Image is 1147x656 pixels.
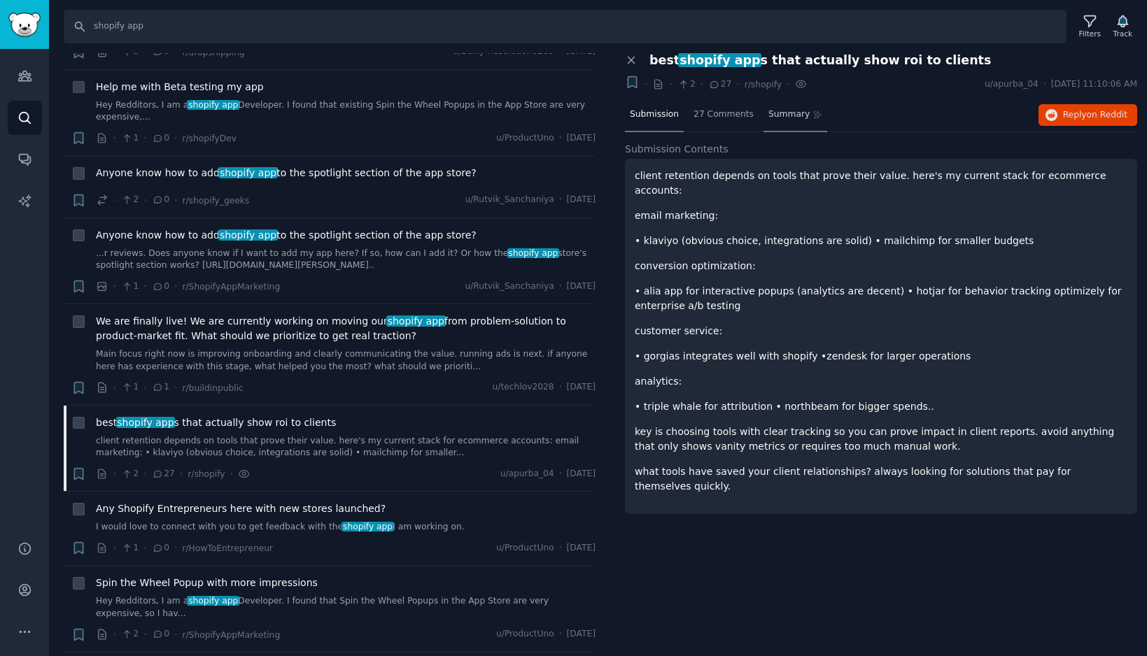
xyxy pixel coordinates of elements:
[152,381,169,394] span: 1
[985,78,1039,91] span: u/apurba_04
[96,595,596,620] a: Hey Redditors, I am ashopify appDeveloper. I found that Spin the Wheel Popups in the App Store ar...
[182,48,244,57] span: r/dropshipping
[8,13,41,37] img: GummySearch logo
[708,78,731,91] span: 27
[143,193,146,208] span: ·
[635,464,1127,494] p: what tools have saved your client relationships? always looking for solutions that pay for themse...
[174,541,177,555] span: ·
[113,627,116,642] span: ·
[559,628,562,641] span: ·
[174,627,177,642] span: ·
[559,468,562,480] span: ·
[143,541,146,555] span: ·
[143,279,146,294] span: ·
[116,417,176,428] span: shopify app
[635,399,1127,414] p: • triple whale for attribution • northbeam for bigger spends..
[496,542,554,555] span: u/ProductUno
[677,78,695,91] span: 2
[113,193,116,208] span: ·
[182,383,243,393] span: r/buildinpublic
[121,468,139,480] span: 2
[143,627,146,642] span: ·
[96,348,596,373] a: Main focus right now is improving onboarding and clearly communicating the value. running ads is ...
[174,193,177,208] span: ·
[152,280,169,293] span: 0
[1043,78,1046,91] span: ·
[500,468,554,480] span: u/apurba_04
[174,380,177,395] span: ·
[143,466,146,481] span: ·
[152,194,169,206] span: 0
[113,466,116,481] span: ·
[736,77,739,92] span: ·
[174,279,177,294] span: ·
[96,314,596,343] a: We are finally live! We are currently working on moving ourshopify appfrom problem-solution to pr...
[182,543,273,553] span: r/HowToEntrepreneur
[645,77,647,92] span: ·
[96,99,596,124] a: Hey Redditors, I am ashopify appDeveloper. I found that existing Spin the Wheel Popups in the App...
[96,166,477,180] span: Anyone know how to add to the spotlight section of the app store?
[567,280,596,293] span: [DATE]
[174,131,177,145] span: ·
[182,630,280,640] span: r/ShopifyAppMarketing
[96,415,336,430] a: bestshopify apps that actually show roi to clients
[342,522,394,532] span: shopify app
[218,229,278,241] span: shopify app
[182,134,237,143] span: r/shopifyDev
[143,131,146,145] span: ·
[649,53,991,68] span: best s that actually show roi to clients
[113,380,116,395] span: ·
[182,282,280,292] span: r/ShopifyAppMarketing
[635,374,1127,389] p: analytics:
[152,132,169,145] span: 0
[96,166,477,180] a: Anyone know how to addshopify appto the spotlight section of the app store?
[635,324,1127,338] p: customer service:
[1113,29,1132,38] div: Track
[1051,78,1137,91] span: [DATE] 11:10:06 AM
[121,132,139,145] span: 1
[630,108,679,121] span: Submission
[496,628,554,641] span: u/ProductUno
[152,468,175,480] span: 27
[1079,29,1101,38] div: Filters
[113,279,116,294] span: ·
[625,142,729,157] span: Submission Contents
[635,425,1127,454] p: key is choosing tools with clear tracking so you can prove impact in client reports. avoid anythi...
[1039,104,1137,127] button: Replyon Reddit
[96,228,477,243] span: Anyone know how to add to the spotlight section of the app store?
[635,234,1127,248] p: • klaviyo (obvious choice, integrations are solid) • mailchimp for smaller budgets
[386,315,446,327] span: shopify app
[230,466,233,481] span: ·
[113,131,116,145] span: ·
[1087,110,1127,120] span: on Reddit
[121,628,139,641] span: 2
[635,169,1127,198] p: client retention depends on tools that prove their value. here's my current stack for ecommerce a...
[96,435,596,459] a: client retention depends on tools that prove their value. here's my current stack for ecommerce a...
[96,228,477,243] a: Anyone know how to addshopify appto the spotlight section of the app store?
[96,314,596,343] span: We are finally live! We are currently working on moving our from problem-solution to product-mark...
[96,576,318,590] a: Spin the Wheel Popup with more impressions
[567,194,596,206] span: [DATE]
[670,77,673,92] span: ·
[218,167,278,178] span: shopify app
[96,80,264,94] span: Help me with Beta testing my app
[121,381,139,394] span: 1
[768,108,810,121] span: Summary
[787,77,789,92] span: ·
[143,380,146,395] span: ·
[635,284,1127,313] p: • alia app for interactive popups (analytics are decent) • hotjar for behavior tracking optimizel...
[465,280,554,293] span: u/Rutvik_Sanchaniya
[64,10,1067,43] input: Search Keyword
[701,77,703,92] span: ·
[96,501,386,516] span: Any Shopify Entrepreneurs here with new stores launched?
[507,248,560,258] span: shopify app
[152,628,169,641] span: 0
[121,280,139,293] span: 1
[567,132,596,145] span: [DATE]
[96,415,336,430] span: best s that actually show roi to clients
[567,628,596,641] span: [DATE]
[635,259,1127,273] p: conversion optimization:
[96,521,596,534] a: I would love to connect with you to get feedback with theshopify appI am working on.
